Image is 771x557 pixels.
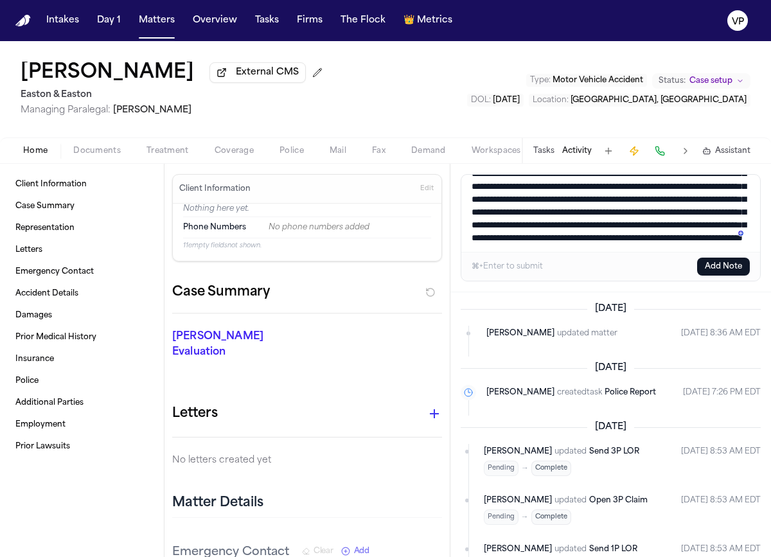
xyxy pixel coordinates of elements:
span: updated [554,543,587,556]
span: [DATE] [587,303,634,315]
span: Complete [531,461,571,476]
h1: [PERSON_NAME] [21,62,194,85]
span: Case setup [689,76,732,86]
span: [PERSON_NAME] [484,543,552,556]
a: Prior Lawsuits [10,436,154,457]
a: Police Report [605,386,656,399]
p: Nothing here yet. [183,204,431,217]
h3: Client Information [177,184,253,194]
time: August 8, 2025 at 7:53 AM [681,494,761,525]
button: Edit Type: Motor Vehicle Accident [526,74,647,87]
button: Matters [134,9,180,32]
span: Police Report [605,389,656,396]
a: Insurance [10,349,154,369]
button: Overview [188,9,242,32]
span: [GEOGRAPHIC_DATA], [GEOGRAPHIC_DATA] [571,96,747,104]
textarea: To enrich screen reader interactions, please activate Accessibility in Grammarly extension settings [461,175,760,252]
a: Home [15,15,31,27]
span: Demand [411,146,446,156]
h2: Matter Details [172,494,263,512]
span: Fax [372,146,385,156]
time: September 17, 2025 at 7:36 AM [681,327,761,340]
h1: Letters [172,403,218,424]
span: [DATE] [587,362,634,375]
time: August 8, 2025 at 7:53 AM [681,445,761,476]
span: Complete [531,509,571,525]
div: ⌘+Enter to submit [472,261,543,272]
span: updated [554,494,587,507]
button: Assistant [702,146,750,156]
span: Documents [73,146,121,156]
span: [PERSON_NAME] [113,105,191,115]
span: Status: [659,76,686,86]
span: → [521,463,529,473]
a: Representation [10,218,154,238]
span: Pending [484,509,518,525]
a: Prior Medical History [10,327,154,348]
span: Open 3P Claim [589,497,648,504]
span: Clear [314,546,333,556]
span: External CMS [236,66,299,79]
span: Phone Numbers [183,222,246,233]
button: Edit DOL: 2025-06-21 [467,94,524,107]
button: Create Immediate Task [625,142,643,160]
span: [DATE] [587,421,634,434]
button: Clear Emergency Contact [302,546,333,556]
div: No phone numbers added [269,222,431,233]
time: September 1, 2025 at 6:26 PM [683,386,761,399]
span: [PERSON_NAME] [484,494,552,507]
span: Assistant [715,146,750,156]
a: Letters [10,240,154,260]
button: Day 1 [92,9,126,32]
a: Employment [10,414,154,435]
span: Type : [530,76,551,84]
p: 11 empty fields not shown. [183,241,431,251]
button: Add Note [697,258,750,276]
h2: Case Summary [172,282,270,303]
span: [DATE] [493,96,520,104]
a: Police [10,371,154,391]
span: updated matter [557,327,617,340]
span: [PERSON_NAME] [486,327,554,340]
button: Edit [416,179,438,199]
span: Add [354,546,369,556]
span: [PERSON_NAME] [486,386,554,399]
button: Firms [292,9,328,32]
span: Pending [484,461,518,476]
span: [PERSON_NAME] [484,445,552,458]
button: External CMS [209,62,306,83]
a: Case Summary [10,196,154,217]
a: Client Information [10,174,154,195]
button: crownMetrics [398,9,457,32]
span: updated [554,445,587,458]
p: [PERSON_NAME] Evaluation [172,329,252,360]
p: No letters created yet [172,453,442,468]
a: Open 3P Claim [589,494,648,507]
button: Make a Call [651,142,669,160]
a: Tasks [250,9,284,32]
a: Send 3P LOR [589,445,639,458]
span: Workspaces [472,146,521,156]
span: Home [23,146,48,156]
a: Additional Parties [10,393,154,413]
span: Treatment [146,146,189,156]
button: Tasks [533,146,554,156]
a: Send 1P LOR [589,543,637,556]
span: Edit [420,184,434,193]
span: Mail [330,146,346,156]
h2: Easton & Easton [21,87,328,103]
span: Police [279,146,304,156]
button: Intakes [41,9,84,32]
a: Emergency Contact [10,261,154,282]
span: Managing Paralegal: [21,105,111,115]
span: Location : [533,96,569,104]
button: Edit matter name [21,62,194,85]
button: The Flock [335,9,391,32]
a: Damages [10,305,154,326]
